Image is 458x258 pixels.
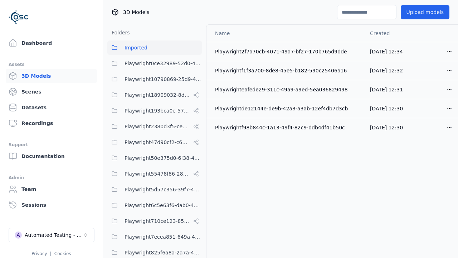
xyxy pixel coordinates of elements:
a: Datasets [6,100,97,115]
th: Name [206,25,364,42]
span: | [50,251,52,256]
div: Playwrightde12144e-de9b-42a3-a3ab-12ef4db7d3cb [215,105,359,112]
a: Dashboard [6,36,97,50]
img: Logo [9,7,29,27]
span: [DATE] 12:30 [370,106,403,111]
span: Playwright5d57c356-39f7-47ed-9ab9-d0409ac6cddc [125,185,202,194]
button: Upload models [401,5,449,19]
a: Scenes [6,85,97,99]
span: Playwright10790869-25d9-4b18-a3f3-82f4391af860 [125,75,202,83]
button: Playwright2380d3f5-cebf-494e-b965-66be4d67505e [107,119,202,134]
button: Playwright50e375d0-6f38-48a7-96e0-b0dcfa24b72f [107,151,202,165]
span: Playwright193bca0e-57fa-418d-8ea9-45122e711dc7 [125,106,190,115]
span: Playwright47d90cf2-c635-4353-ba3b-5d4538945666 [125,138,190,147]
span: Playwright7ecea851-649a-419a-985e-fcff41a98b20 [125,233,202,241]
span: Playwright2380d3f5-cebf-494e-b965-66be4d67505e [125,122,190,131]
span: Playwright18909032-8d07-45c5-9c81-9eec75d0b16b [125,91,190,99]
div: A [15,231,22,239]
span: Imported [125,43,147,52]
span: [DATE] 12:31 [370,87,403,92]
button: Playwright710ce123-85fd-4f8c-9759-23c3308d8830 [107,214,202,228]
th: Created [364,25,412,42]
div: Playwrightf1f3a700-8de8-45e5-b182-590c25406a16 [215,67,359,74]
button: Playwright6c5e63f6-dab0-42ed-bc68-43e805a50fdc [107,198,202,212]
span: Playwright6c5e63f6-dab0-42ed-bc68-43e805a50fdc [125,201,202,210]
div: Assets [9,60,94,69]
button: Playwright47d90cf2-c635-4353-ba3b-5d4538945666 [107,135,202,149]
button: Playwright0ce32989-52d0-45cf-b5b9-59d5033d313a [107,56,202,71]
div: Playwrighteafede29-311c-49a9-a9ed-5ea036829498 [215,86,359,93]
div: Playwrightf98b844c-1a13-49f4-82c9-ddb4df41b50c [215,124,359,131]
button: Playwright193bca0e-57fa-418d-8ea9-45122e711dc7 [107,104,202,118]
button: Imported [107,40,202,55]
button: Playwright10790869-25d9-4b18-a3f3-82f4391af860 [107,72,202,86]
span: [DATE] 12:32 [370,68,403,73]
div: Automated Testing - Playwright [25,231,83,239]
span: 3D Models [123,9,149,16]
span: Playwright0ce32989-52d0-45cf-b5b9-59d5033d313a [125,59,202,68]
a: 3D Models [6,69,97,83]
h3: Folders [107,29,130,36]
span: Playwright825f6a8a-2a7a-425c-94f7-650318982f69 [125,248,202,257]
span: [DATE] 12:30 [370,125,403,130]
a: Cookies [54,251,71,256]
span: Playwright55478f86-28dc-49b8-8d1f-c7b13b14578c [125,169,190,178]
div: Playwright2f7a70cb-4071-49a7-bf27-170b765d9dde [215,48,359,55]
a: Recordings [6,116,97,130]
a: Team [6,182,97,196]
button: Playwright55478f86-28dc-49b8-8d1f-c7b13b14578c [107,167,202,181]
div: Admin [9,173,94,182]
button: Select a workspace [9,228,94,242]
a: Documentation [6,149,97,163]
button: Playwright18909032-8d07-45c5-9c81-9eec75d0b16b [107,88,202,102]
span: Playwright710ce123-85fd-4f8c-9759-23c3308d8830 [125,217,190,225]
button: Playwright7ecea851-649a-419a-985e-fcff41a98b20 [107,230,202,244]
button: Playwright5d57c356-39f7-47ed-9ab9-d0409ac6cddc [107,182,202,197]
div: Support [9,140,94,149]
a: Privacy [31,251,47,256]
a: Sessions [6,198,97,212]
span: [DATE] 12:34 [370,49,403,54]
span: Playwright50e375d0-6f38-48a7-96e0-b0dcfa24b72f [125,154,202,162]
